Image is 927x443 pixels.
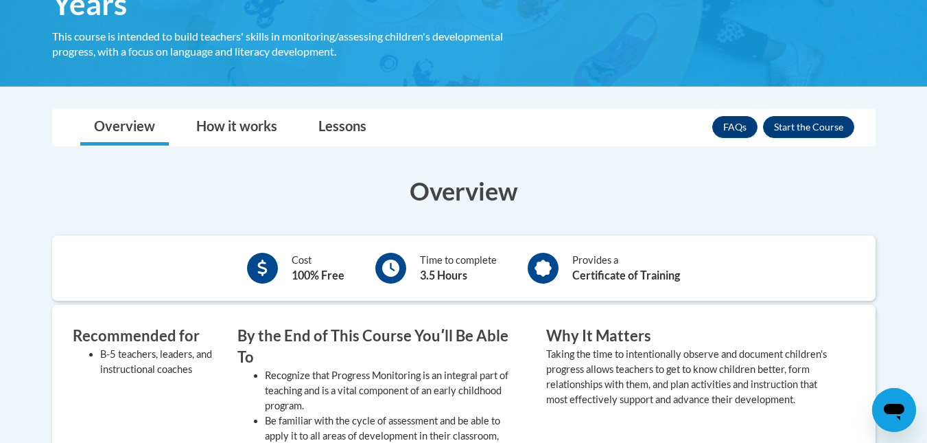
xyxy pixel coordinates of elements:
div: This course is intended to build teachers' skills in monitoring/assessing children's developmenta... [52,29,526,59]
b: 100% Free [292,269,344,282]
h3: Recommended for [73,326,217,347]
a: How it works [183,109,291,146]
button: Enroll [763,116,854,138]
value: Taking the time to intentionally observe and document children's progress allows teachers to get ... [546,348,827,405]
b: 3.5 Hours [420,269,467,282]
h3: By the End of This Course Youʹll Be Able To [237,326,526,368]
a: Overview [80,109,169,146]
a: Lessons [305,109,380,146]
b: Certificate of Training [572,269,680,282]
h3: Why It Matters [546,326,834,347]
div: Time to complete [420,253,497,284]
iframe: Button to launch messaging window [872,388,916,432]
li: B-5 teachers, leaders, and instructional coaches [100,347,217,377]
div: Provides a [572,253,680,284]
li: Recognize that Progress Monitoring is an integral part of teaching and is a vital component of an... [265,368,526,413]
a: FAQs [712,116,758,138]
h3: Overview [52,174,876,208]
div: Cost [292,253,344,284]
